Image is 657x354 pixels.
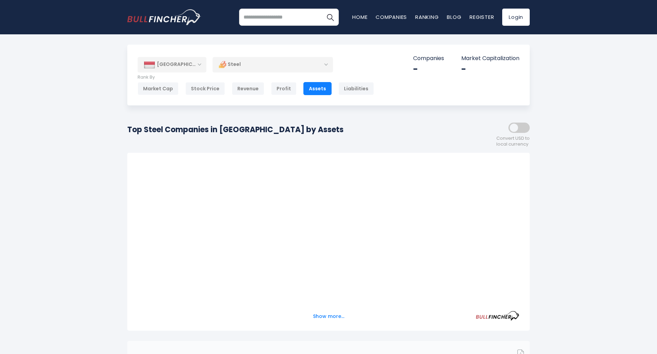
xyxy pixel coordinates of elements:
[138,82,179,95] div: Market Cap
[127,9,201,25] a: Go to homepage
[338,82,374,95] div: Liabilities
[185,82,225,95] div: Stock Price
[309,311,348,322] button: Show more...
[232,82,264,95] div: Revenue
[303,82,332,95] div: Assets
[138,57,206,72] div: [GEOGRAPHIC_DATA]
[470,13,494,21] a: Register
[322,9,339,26] button: Search
[138,75,374,80] p: Rank By
[502,9,530,26] a: Login
[461,64,519,75] div: -
[496,136,530,147] span: Convert USD to local currency
[271,82,297,95] div: Profit
[127,9,201,25] img: bullfincher logo
[413,64,444,75] div: -
[447,13,461,21] a: Blog
[127,124,344,135] h1: Top Steel Companies in [GEOGRAPHIC_DATA] by Assets
[376,13,407,21] a: Companies
[352,13,367,21] a: Home
[413,55,444,62] p: Companies
[415,13,439,21] a: Ranking
[461,55,519,62] p: Market Capitalization
[213,57,333,72] div: Steel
